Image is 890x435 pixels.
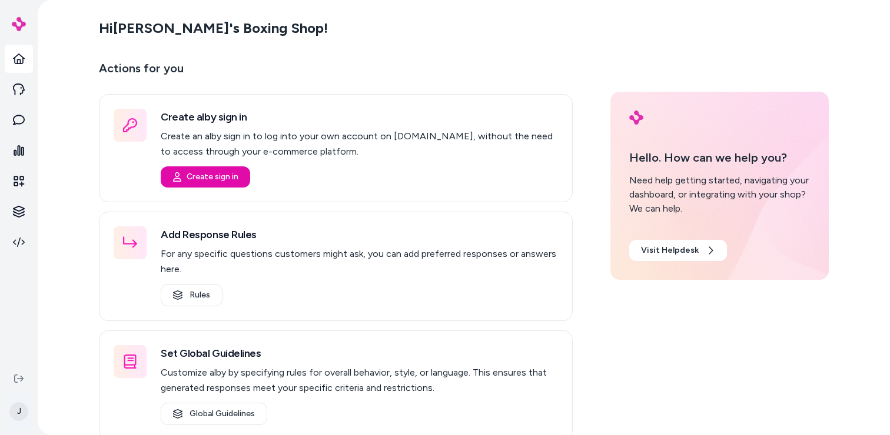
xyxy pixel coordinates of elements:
[161,226,558,243] h3: Add Response Rules
[629,240,727,261] a: Visit Helpdesk
[629,149,810,166] p: Hello. How can we help you?
[7,393,31,430] button: J
[161,109,558,125] h3: Create alby sign in
[9,402,28,421] span: J
[161,129,558,159] p: Create an alby sign in to log into your own account on [DOMAIN_NAME], without the need to access ...
[161,403,267,425] a: Global Guidelines
[629,111,643,125] img: alby Logo
[161,166,250,188] button: Create sign in
[161,246,558,277] p: For any specific questions customers might ask, you can add preferred responses or answers here.
[99,19,328,37] h2: Hi [PERSON_NAME]'s Boxing Shop !
[161,345,558,362] h3: Set Global Guidelines
[161,284,222,306] a: Rules
[161,365,558,396] p: Customize alby by specifying rules for overall behavior, style, or language. This ensures that ge...
[629,173,810,216] div: Need help getting started, navigating your dashboard, or integrating with your shop? We can help.
[12,17,26,31] img: alby Logo
[99,59,573,87] p: Actions for you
